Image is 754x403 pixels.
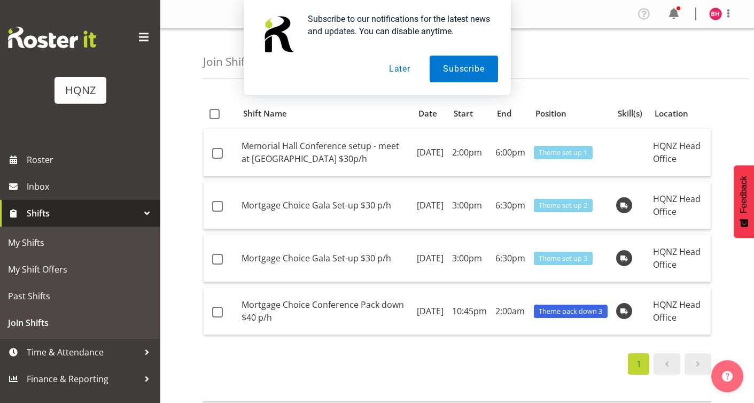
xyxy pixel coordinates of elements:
[539,148,587,158] span: Theme set up 1
[448,182,491,229] td: 3:00pm
[27,371,139,387] span: Finance & Reporting
[491,129,530,176] td: 6:00pm
[413,235,448,282] td: [DATE]
[535,107,566,120] span: Position
[8,288,152,304] span: Past Shifts
[8,235,152,251] span: My Shifts
[237,129,413,176] td: Memorial Hall Conference setup - meet at [GEOGRAPHIC_DATA] $30p/h
[430,56,498,82] button: Subscribe
[413,129,448,176] td: [DATE]
[27,205,139,221] span: Shifts
[491,182,530,229] td: 6:30pm
[237,235,413,282] td: Mortgage Choice Gala Set-up $30 p/h
[8,315,152,331] span: Join Shifts
[454,107,473,120] span: Start
[413,182,448,229] td: [DATE]
[8,261,152,277] span: My Shift Offers
[497,107,511,120] span: End
[448,235,491,282] td: 3:00pm
[739,176,749,213] span: Feedback
[237,182,413,229] td: Mortgage Choice Gala Set-up $30 p/h
[413,288,448,335] td: [DATE]
[3,309,158,336] a: Join Shifts
[256,13,299,56] img: notification icon
[3,256,158,283] a: My Shift Offers
[539,253,587,263] span: Theme set up 3
[491,235,530,282] td: 6:30pm
[3,229,158,256] a: My Shifts
[649,235,711,282] td: HQNZ Head Office
[539,200,587,211] span: Theme set up 2
[655,107,688,120] span: Location
[27,179,155,195] span: Inbox
[3,283,158,309] a: Past Shifts
[618,107,642,120] span: Skill(s)
[722,371,733,382] img: help-xxl-2.png
[491,288,530,335] td: 2:00am
[237,288,413,335] td: Mortgage Choice Conference Pack down $40 p/h
[27,152,155,168] span: Roster
[299,13,498,37] div: Subscribe to our notifications for the latest news and updates. You can disable anytime.
[418,107,437,120] span: Date
[448,288,491,335] td: 10:45pm
[243,107,287,120] span: Shift Name
[649,129,711,176] td: HQNZ Head Office
[734,165,754,238] button: Feedback - Show survey
[376,56,424,82] button: Later
[539,306,602,316] span: Theme pack down 3
[27,344,139,360] span: Time & Attendance
[649,182,711,229] td: HQNZ Head Office
[448,129,491,176] td: 2:00pm
[649,288,711,335] td: HQNZ Head Office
